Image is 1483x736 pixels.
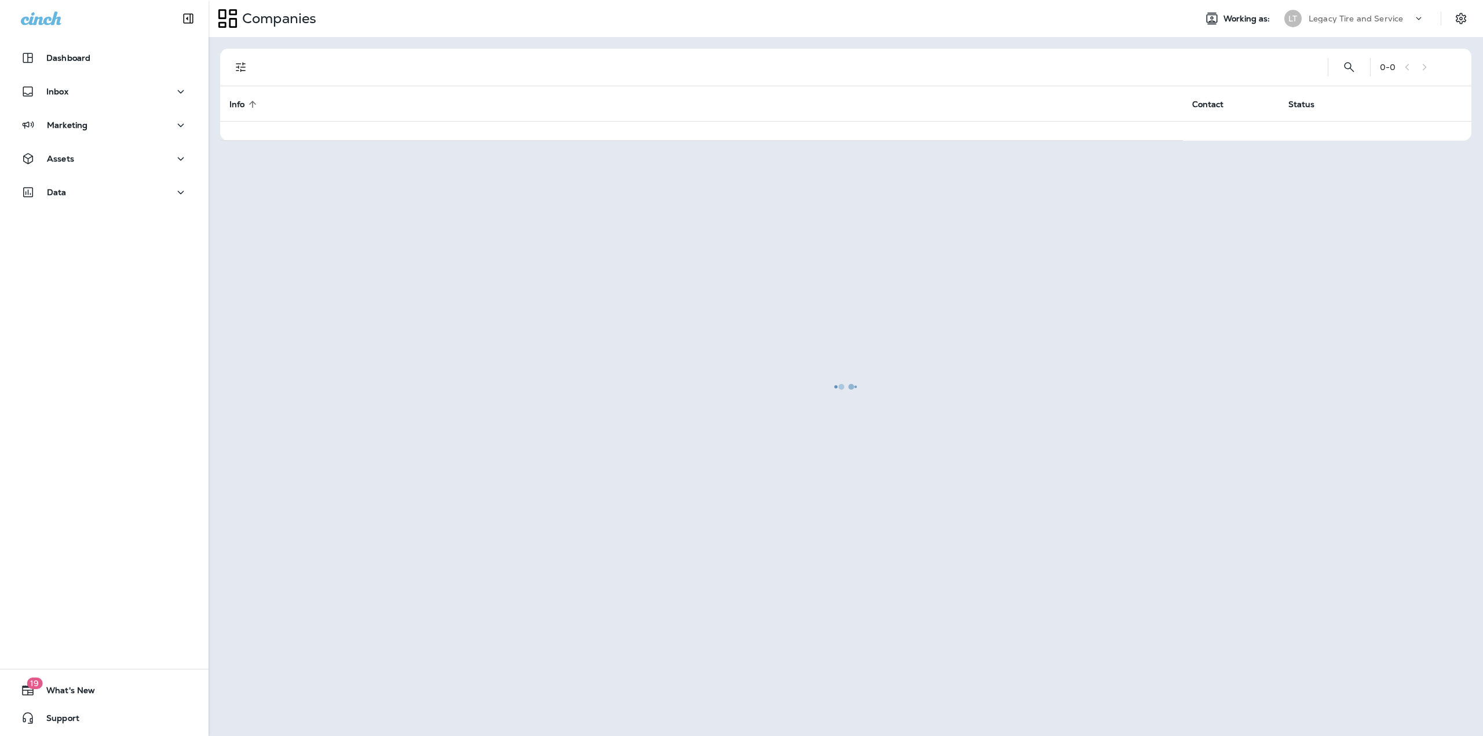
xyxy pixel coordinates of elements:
p: Inbox [46,87,68,96]
button: Assets [12,147,197,170]
button: Dashboard [12,46,197,69]
p: Dashboard [46,53,90,63]
button: Inbox [12,80,197,103]
div: LT [1284,10,1302,27]
p: Assets [47,154,74,163]
button: Settings [1451,8,1471,29]
span: 19 [27,678,42,689]
span: Working as: [1223,14,1273,24]
button: Support [12,706,197,730]
p: Companies [238,10,316,27]
p: Marketing [47,120,87,130]
p: Data [47,188,67,197]
button: Collapse Sidebar [172,7,204,30]
button: Marketing [12,113,197,137]
button: Data [12,181,197,204]
button: 19What's New [12,679,197,702]
span: What's New [35,686,95,700]
p: Legacy Tire and Service [1309,14,1403,23]
span: Support [35,713,79,727]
